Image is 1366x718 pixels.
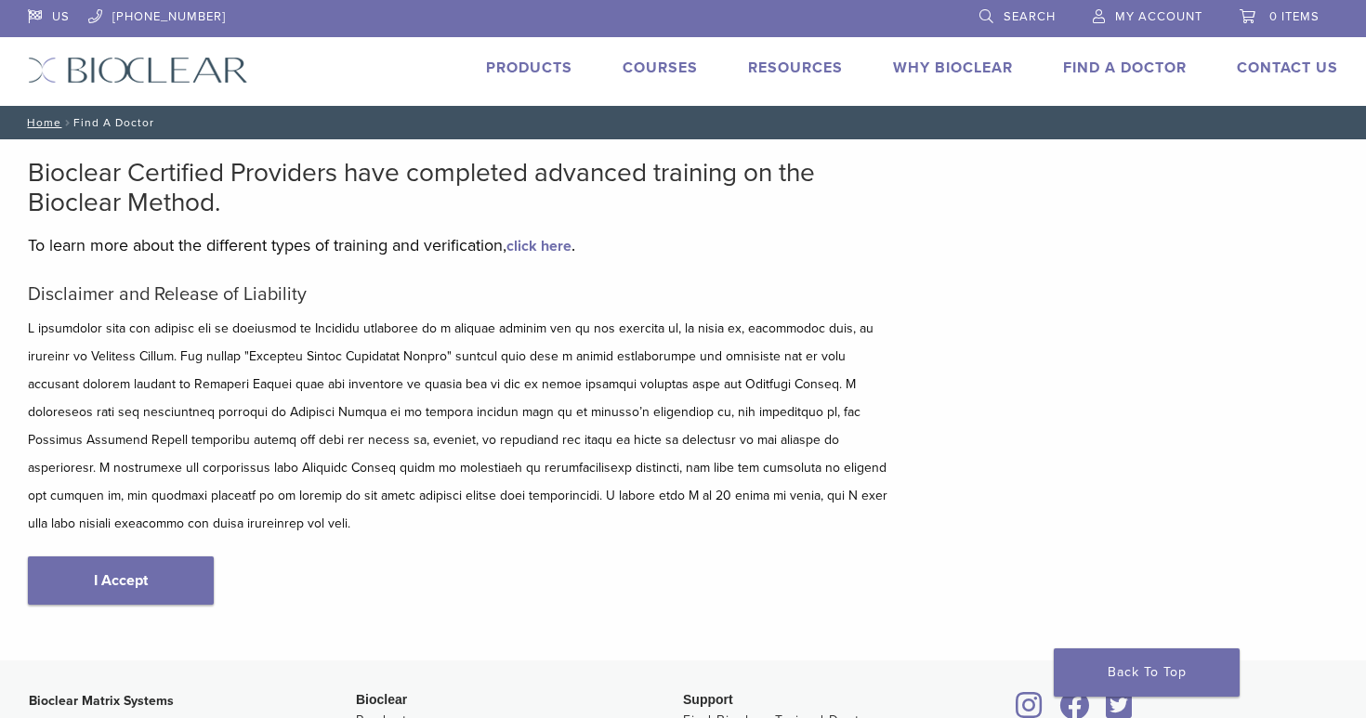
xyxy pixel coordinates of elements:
[29,693,174,709] strong: Bioclear Matrix Systems
[21,116,61,129] a: Home
[28,231,892,259] p: To learn more about the different types of training and verification, .
[356,692,407,707] span: Bioclear
[14,106,1352,139] nav: Find A Doctor
[1004,9,1056,24] span: Search
[748,59,843,77] a: Resources
[61,118,73,127] span: /
[28,57,248,84] img: Bioclear
[1054,648,1240,697] a: Back To Top
[486,59,572,77] a: Products
[1115,9,1202,24] span: My Account
[683,692,733,707] span: Support
[893,59,1013,77] a: Why Bioclear
[623,59,698,77] a: Courses
[28,556,214,605] a: I Accept
[28,315,892,538] p: L ipsumdolor sita con adipisc eli se doeiusmod te Incididu utlaboree do m aliquae adminim ven qu ...
[1237,59,1338,77] a: Contact Us
[28,283,892,306] h5: Disclaimer and Release of Liability
[28,158,892,217] h2: Bioclear Certified Providers have completed advanced training on the Bioclear Method.
[1063,59,1187,77] a: Find A Doctor
[506,237,571,255] a: click here
[1269,9,1320,24] span: 0 items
